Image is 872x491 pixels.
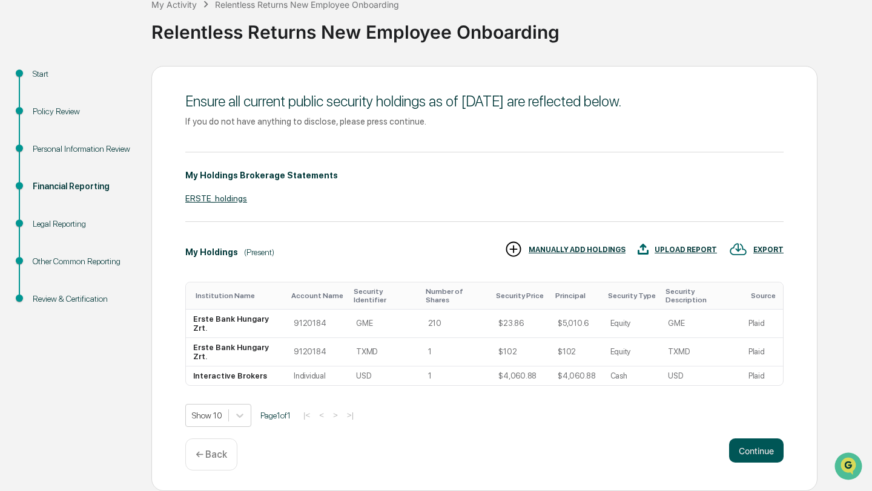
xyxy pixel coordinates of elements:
img: 1746055101610-c473b297-6a78-478c-a979-82029cc54cd1 [12,93,34,114]
td: Plaid [741,366,783,385]
div: Personal Information Review [33,143,132,155]
a: Powered byPylon [85,204,147,214]
div: Policy Review [33,105,132,118]
td: 210 [421,310,492,338]
td: Erste Bank Hungary Zrt. [186,338,286,366]
div: Toggle SortBy [608,291,656,300]
td: Plaid [741,310,783,338]
button: < [315,410,328,420]
td: Plaid [741,338,783,366]
button: >| [343,410,357,420]
div: Relentless Returns New Employee Onboarding [151,11,866,43]
button: Start new chat [206,96,220,111]
div: UPLOAD REPORT [655,245,717,254]
td: Equity [603,310,661,338]
td: $4,060.88 [491,366,550,385]
div: Legal Reporting [33,218,132,230]
td: TXMD [661,338,741,366]
div: We're available if you need us! [41,105,153,114]
div: Start new chat [41,93,199,105]
td: 9120184 [286,338,349,366]
span: Pylon [121,205,147,214]
span: Data Lookup [24,175,76,187]
td: Cash [603,366,661,385]
td: Individual [286,366,349,385]
td: 1 [421,338,492,366]
div: Ensure all current public security holdings as of [DATE] are reflected below. [185,93,784,110]
span: Attestations [100,152,150,164]
span: Page 1 of 1 [260,411,291,420]
td: $102 [550,338,603,366]
img: UPLOAD REPORT [638,240,649,258]
p: ← Back [196,449,227,460]
div: 🗄️ [88,154,97,163]
div: ERSTE_holdings [185,193,784,203]
div: 🔎 [12,177,22,186]
a: 🗄️Attestations [83,148,155,169]
div: Toggle SortBy [426,287,487,304]
img: MANUALLY ADD HOLDINGS [504,240,523,258]
button: Continue [729,438,784,463]
td: 1 [421,366,492,385]
div: EXPORT [753,245,784,254]
span: Preclearance [24,152,78,164]
a: 🖐️Preclearance [7,148,83,169]
div: Toggle SortBy [666,287,736,304]
div: Financial Reporting [33,180,132,193]
td: USD [661,366,741,385]
div: Toggle SortBy [555,291,598,300]
td: $23.86 [491,310,550,338]
div: Start [33,68,132,80]
div: Toggle SortBy [196,291,282,300]
td: USD [349,366,421,385]
div: Toggle SortBy [751,291,778,300]
div: 🖐️ [12,154,22,163]
img: EXPORT [729,240,747,258]
a: 🔎Data Lookup [7,171,81,192]
div: If you do not have anything to disclose, please press continue. [185,116,784,126]
iframe: Open customer support [833,451,866,484]
div: Toggle SortBy [354,287,416,304]
td: GME [661,310,741,338]
button: |< [300,410,314,420]
td: Interactive Brokers [186,366,286,385]
td: GME [349,310,421,338]
div: My Holdings [185,247,238,257]
div: Other Common Reporting [33,255,132,268]
td: $102 [491,338,550,366]
div: Toggle SortBy [291,291,344,300]
td: Equity [603,338,661,366]
div: (Present) [244,247,274,257]
button: > [329,410,342,420]
td: $4,060.88 [550,366,603,385]
td: 9120184 [286,310,349,338]
div: Toggle SortBy [496,291,546,300]
div: MANUALLY ADD HOLDINGS [529,245,626,254]
td: $5,010.6 [550,310,603,338]
div: My Holdings Brokerage Statements [185,171,338,180]
div: Review & Certification [33,293,132,305]
td: Erste Bank Hungary Zrt. [186,310,286,338]
p: How can we help? [12,25,220,45]
td: TXMD [349,338,421,366]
